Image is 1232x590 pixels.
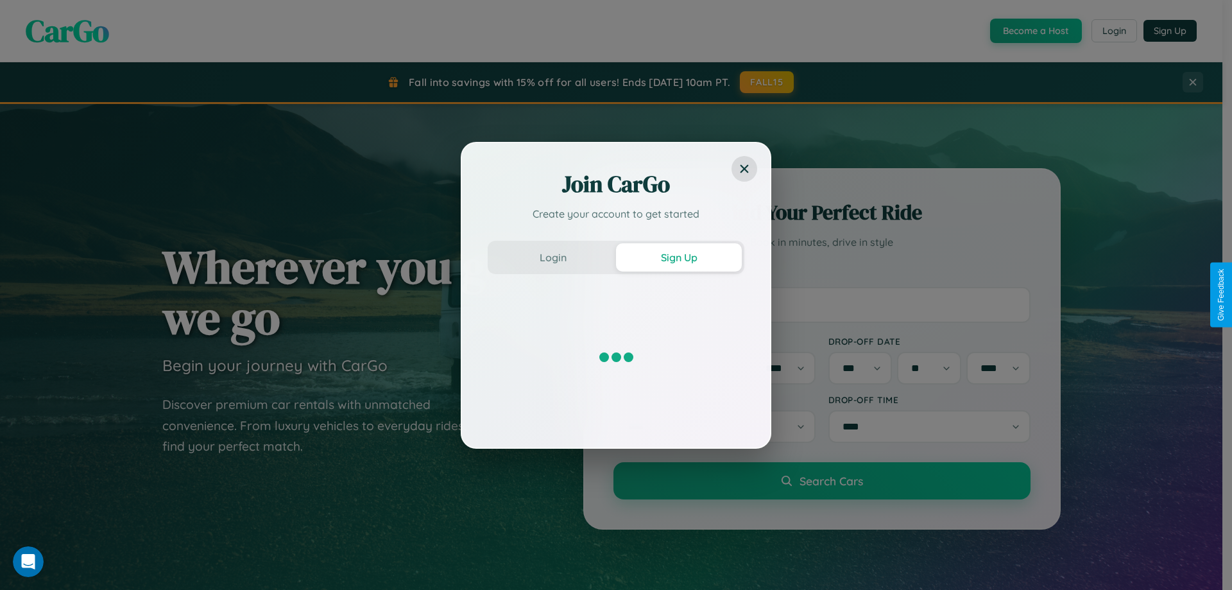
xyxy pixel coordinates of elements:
button: Sign Up [616,243,742,272]
button: Login [490,243,616,272]
p: Create your account to get started [488,206,744,221]
h2: Join CarGo [488,169,744,200]
div: Give Feedback [1217,269,1226,321]
iframe: Intercom live chat [13,546,44,577]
